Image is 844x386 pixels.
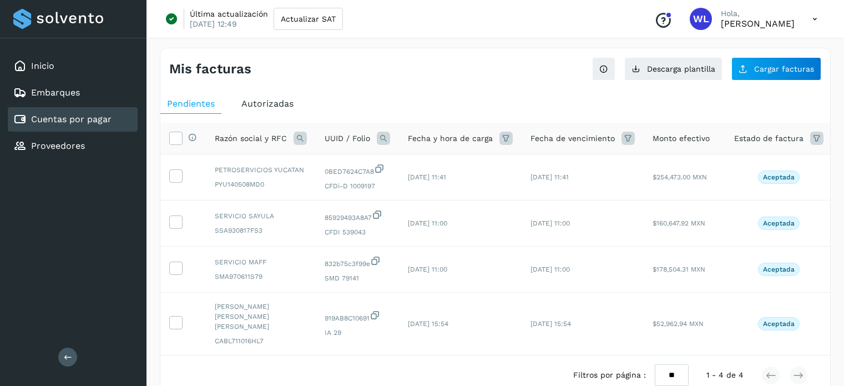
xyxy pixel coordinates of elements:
span: $178,504.31 MXN [653,265,705,273]
span: [DATE] 11:00 [530,265,570,273]
a: Proveedores [31,141,85,151]
span: SMD 79141 [325,273,390,283]
button: Actualizar SAT [274,8,343,30]
button: Cargar facturas [731,57,821,81]
span: [DATE] 11:41 [530,173,569,181]
span: UUID / Folio [325,133,370,144]
span: SERVICIO MAFF [215,257,307,267]
span: [DATE] 11:00 [530,219,570,227]
span: SERVICIO SAYULA [215,211,307,221]
p: Última actualización [190,9,268,19]
p: Hola, [721,9,795,18]
div: Embarques [8,81,138,105]
a: Embarques [31,87,80,98]
span: [DATE] 15:54 [408,320,448,328]
span: PETROSERVICIOS YUCATAN [215,165,307,175]
span: CFDi-D 1009197 [325,181,390,191]
span: [DATE] 11:41 [408,173,446,181]
a: Inicio [31,61,54,71]
p: Aceptada [763,265,795,273]
span: Fecha y hora de carga [408,133,493,144]
span: 0BED7624C7A8 [325,163,390,177]
p: [DATE] 12:49 [190,19,237,29]
p: Aceptada [763,320,795,328]
span: $254,473.00 MXN [653,173,707,181]
span: Monto efectivo [653,133,710,144]
span: 85929493A8A7 [325,209,390,223]
span: 919AB8C10691 [325,310,390,323]
span: [DATE] 11:00 [408,219,447,227]
div: Inicio [8,54,138,78]
span: Cargar facturas [754,65,814,73]
span: [PERSON_NAME] [PERSON_NAME] [PERSON_NAME] [215,302,307,332]
span: Pendientes [167,98,215,109]
div: Proveedores [8,134,138,158]
span: 1 - 4 de 4 [706,369,744,381]
span: $52,962.94 MXN [653,320,704,328]
span: Autorizadas [241,98,294,109]
button: Descarga plantilla [624,57,722,81]
span: IA 29 [325,328,390,338]
span: Descarga plantilla [647,65,715,73]
span: SSA930817FS3 [215,225,307,235]
span: PYU140508MD0 [215,179,307,189]
span: [DATE] 15:54 [530,320,571,328]
p: Aceptada [763,219,795,227]
span: Razón social y RFC [215,133,287,144]
p: Aceptada [763,173,795,181]
span: CFDI 539043 [325,227,390,237]
span: [DATE] 11:00 [408,265,447,273]
span: Actualizar SAT [281,15,336,23]
span: Estado de factura [734,133,803,144]
span: SMA970611S79 [215,272,307,282]
div: Cuentas por pagar [8,107,138,132]
span: 832b75c3f99e [325,255,390,269]
span: $160,647.92 MXN [653,219,705,227]
h4: Mis facturas [169,61,251,77]
span: Fecha de vencimiento [530,133,615,144]
span: Filtros por página : [573,369,646,381]
p: Wilberth López Baliño [721,18,795,29]
a: Cuentas por pagar [31,114,112,124]
span: CABL711016HL7 [215,336,307,346]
